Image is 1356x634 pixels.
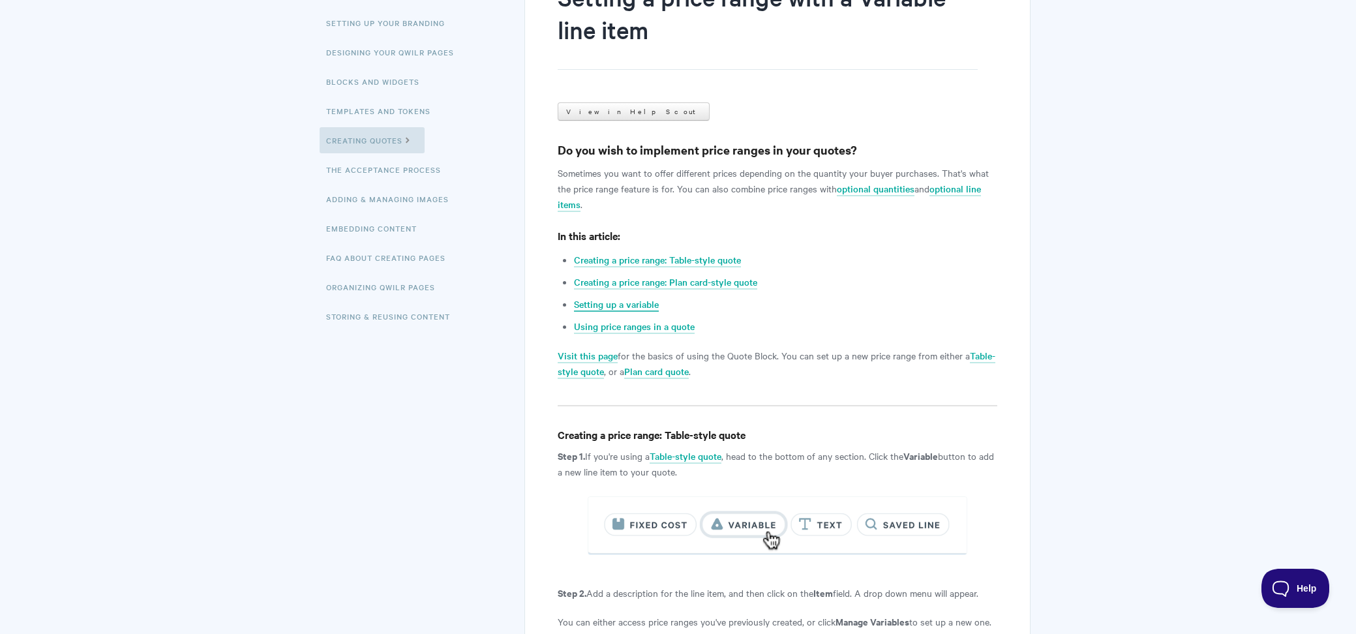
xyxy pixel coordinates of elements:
p: If you're using a , head to the bottom of any section. Click the button to add a new line item to... [558,448,997,479]
strong: Variable [903,449,938,462]
a: Organizing Qwilr Pages [326,274,445,300]
a: Visit this page [558,349,618,363]
strong: Step 1. [558,449,585,462]
strong: Manage Variables [836,614,909,628]
a: Templates and Tokens [326,98,440,124]
a: optional line items [558,182,981,212]
a: FAQ About Creating Pages [326,245,455,271]
p: Add a description for the line item, and then click on the field. A drop down menu will appear. [558,585,997,601]
strong: Item [813,586,833,599]
a: Using price ranges in a quote [574,320,695,334]
a: Setting up a variable [574,297,659,312]
a: optional quantities [837,182,914,196]
iframe: Toggle Customer Support [1261,569,1330,608]
a: Designing Your Qwilr Pages [326,39,464,65]
a: Creating a price range: Table-style quote [574,253,741,267]
p: for the basics of using the Quote Block. You can set up a new price range from either a , or a . [558,348,997,379]
a: View in Help Scout [558,102,710,121]
h4: Creating a price range: Table-style quote [558,427,997,443]
a: Table-style quote [558,349,995,379]
a: The Acceptance Process [326,157,451,183]
a: Creating a price range: Plan card-style quote [574,275,757,290]
strong: Step 2. [558,586,586,599]
a: Embedding Content [326,215,427,241]
a: Blocks and Widgets [326,68,429,95]
a: Adding & Managing Images [326,186,459,212]
a: Table-style quote [650,449,721,464]
a: Plan card quote [624,365,689,379]
a: Creating Quotes [320,127,425,153]
a: Setting up your Branding [326,10,455,36]
a: Storing & Reusing Content [326,303,460,329]
strong: Do you wish to implement price ranges in your quotes? [558,142,857,158]
p: Sometimes you want to offer different prices depending on the quantity your buyer purchases. That... [558,165,997,212]
h4: In this article: [558,228,997,244]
